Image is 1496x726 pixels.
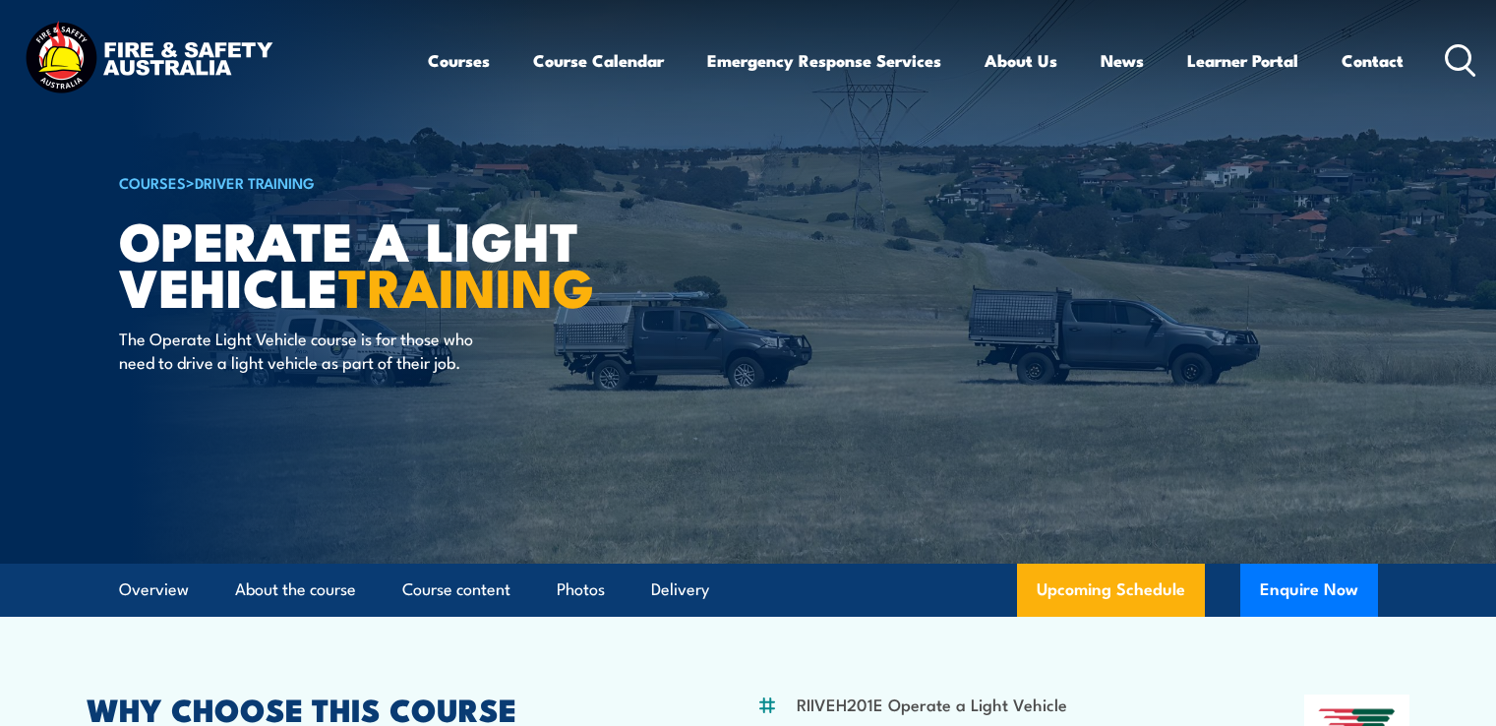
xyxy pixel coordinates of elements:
[195,171,315,193] a: Driver Training
[1187,34,1298,87] a: Learner Portal
[119,171,186,193] a: COURSES
[1101,34,1144,87] a: News
[235,564,356,616] a: About the course
[1342,34,1404,87] a: Contact
[651,564,709,616] a: Delivery
[985,34,1057,87] a: About Us
[533,34,664,87] a: Course Calendar
[119,564,189,616] a: Overview
[119,170,605,194] h6: >
[338,244,594,326] strong: TRAINING
[797,693,1067,715] li: RIIVEH201E Operate a Light Vehicle
[1017,564,1205,617] a: Upcoming Schedule
[119,327,478,373] p: The Operate Light Vehicle course is for those who need to drive a light vehicle as part of their ...
[402,564,510,616] a: Course content
[1240,564,1378,617] button: Enquire Now
[87,695,661,722] h2: WHY CHOOSE THIS COURSE
[119,216,605,308] h1: Operate a Light Vehicle
[557,564,605,616] a: Photos
[428,34,490,87] a: Courses
[707,34,941,87] a: Emergency Response Services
